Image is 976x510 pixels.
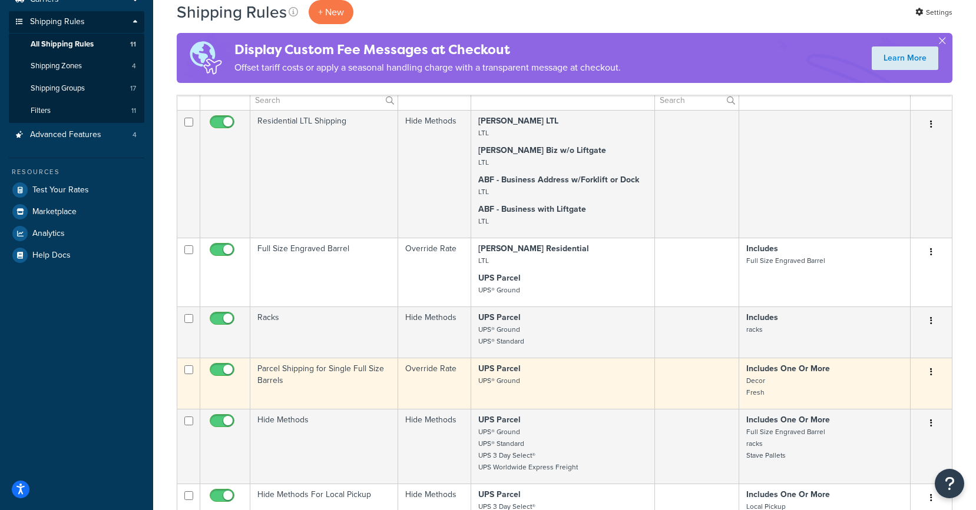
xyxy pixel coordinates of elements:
span: All Shipping Rules [31,39,94,49]
strong: Includes One Or More [746,414,830,426]
span: 4 [133,130,137,140]
td: Override Rate [398,238,472,306]
a: Shipping Zones 4 [9,55,144,77]
td: Full Size Engraved Barrel [250,238,398,306]
td: Hide Methods [398,110,472,238]
td: Residential LTL Shipping [250,110,398,238]
td: Hide Methods [398,306,472,358]
span: Shipping Groups [31,84,85,94]
h4: Display Custom Fee Messages at Checkout [234,40,621,59]
small: LTL [478,186,489,197]
span: Analytics [32,229,65,239]
strong: ABF - Business with Liftgate [478,203,586,215]
img: duties-banner-06bc72dcb5fe05cb3f9472aba00be2ae8eb53ab6f0d8bb03d382ba314ac3c341.png [177,33,234,83]
a: All Shipping Rules 11 [9,34,144,55]
span: Shipping Zones [31,61,82,71]
strong: Includes [746,311,778,324]
button: Open Resource Center [935,469,964,498]
small: LTL [478,255,489,266]
small: UPS® Ground UPS® Standard [478,324,524,346]
span: Marketplace [32,207,77,217]
li: Advanced Features [9,124,144,146]
a: Help Docs [9,245,144,266]
strong: [PERSON_NAME] LTL [478,115,558,127]
strong: Includes One Or More [746,488,830,501]
span: 11 [131,106,136,116]
strong: ABF - Business Address w/Forklift or Dock [478,174,639,186]
strong: UPS Parcel [478,488,521,501]
span: 17 [130,84,136,94]
a: Filters 11 [9,100,144,122]
small: LTL [478,128,489,138]
span: Test Your Rates [32,185,89,195]
div: Resources [9,167,144,177]
span: 11 [130,39,136,49]
td: Hide Methods [250,409,398,484]
td: Hide Methods [398,409,472,484]
small: LTL [478,216,489,226]
small: UPS® Ground [478,375,520,386]
input: Search [250,90,398,110]
span: Filters [31,106,51,116]
strong: [PERSON_NAME] Biz w/o Liftgate [478,144,606,156]
strong: Includes One Or More [746,362,830,375]
small: UPS® Ground UPS® Standard UPS 3 Day Select® UPS Worldwide Express Freight [478,426,578,472]
a: Analytics [9,223,144,244]
small: Full Size Engraved Barrel racks Stave Pallets [746,426,825,461]
strong: [PERSON_NAME] Residential [478,242,589,255]
td: Racks [250,306,398,358]
li: All Shipping Rules [9,34,144,55]
h1: Shipping Rules [177,1,287,24]
p: Offset tariff costs or apply a seasonal handling charge with a transparent message at checkout. [234,59,621,76]
strong: UPS Parcel [478,362,521,375]
span: Shipping Rules [30,17,85,27]
small: Decor Fresh [746,375,765,398]
strong: UPS Parcel [478,414,521,426]
strong: UPS Parcel [478,272,521,284]
td: Override Rate [398,358,472,409]
span: Help Docs [32,251,71,261]
small: racks [746,324,763,335]
a: Learn More [872,46,938,70]
span: Advanced Features [30,130,101,140]
li: Shipping Groups [9,78,144,99]
li: Shipping Rules [9,11,144,123]
small: UPS® Ground [478,285,520,295]
li: Filters [9,100,144,122]
small: Full Size Engraved Barrel [746,255,825,266]
input: Search [655,90,738,110]
a: Shipping Rules [9,11,144,33]
a: Marketplace [9,201,144,222]
strong: Includes [746,242,778,255]
small: LTL [478,157,489,168]
a: Shipping Groups 17 [9,78,144,99]
a: Test Your Rates [9,179,144,201]
a: Advanced Features 4 [9,124,144,146]
strong: UPS Parcel [478,311,521,324]
li: Shipping Zones [9,55,144,77]
span: 4 [132,61,136,71]
a: Settings [915,4,952,21]
td: Parcel Shipping for Single Full Size Barrels [250,358,398,409]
